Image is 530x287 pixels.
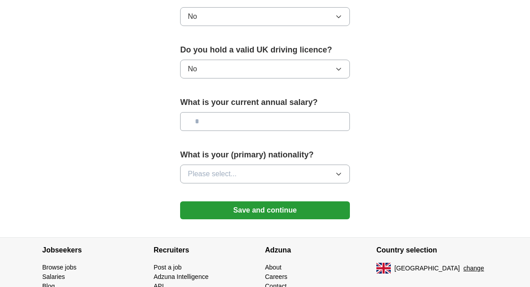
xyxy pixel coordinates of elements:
[154,274,208,281] a: Adzuna Intelligence
[376,263,391,274] img: UK flag
[180,8,350,26] button: No
[265,274,287,281] a: Careers
[265,264,282,271] a: About
[180,149,350,161] label: What is your (primary) nationality?
[464,264,484,274] button: change
[394,264,460,274] span: [GEOGRAPHIC_DATA]
[188,12,197,22] span: No
[154,264,181,271] a: Post a job
[180,44,350,57] label: Do you hold a valid UK driving licence?
[188,64,197,75] span: No
[188,169,237,180] span: Please select...
[376,238,488,263] h4: Country selection
[180,165,350,184] button: Please select...
[180,202,350,220] button: Save and continue
[180,60,350,79] button: No
[180,97,350,109] label: What is your current annual salary?
[42,274,65,281] a: Salaries
[42,264,76,271] a: Browse jobs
